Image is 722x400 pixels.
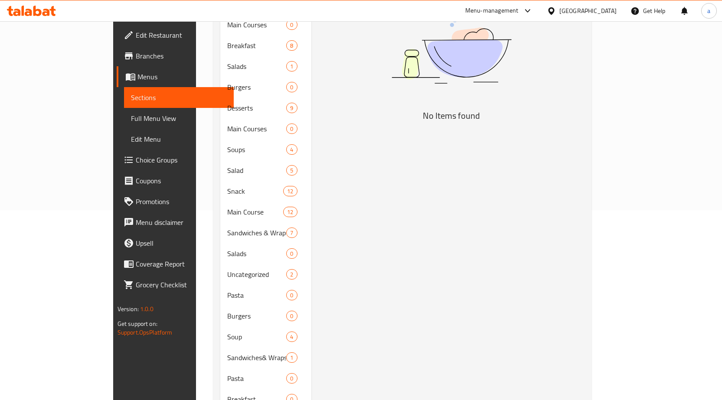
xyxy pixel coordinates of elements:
[286,373,297,384] div: items
[136,30,227,40] span: Edit Restaurant
[227,144,287,155] span: Soups
[136,259,227,269] span: Coverage Report
[117,274,234,295] a: Grocery Checklist
[559,6,617,16] div: [GEOGRAPHIC_DATA]
[284,208,297,216] span: 12
[343,109,560,123] h5: No Items found
[283,207,297,217] div: items
[227,186,284,196] span: Snack
[227,290,287,300] div: Pasta
[118,303,139,315] span: Version:
[124,129,234,150] a: Edit Menu
[124,108,234,129] a: Full Menu View
[227,373,287,384] div: Pasta
[287,42,297,50] span: 8
[707,6,710,16] span: a
[287,166,297,175] span: 5
[287,125,297,133] span: 0
[131,92,227,103] span: Sections
[136,176,227,186] span: Coupons
[220,139,311,160] div: Soups4
[465,6,519,16] div: Menu-management
[286,20,297,30] div: items
[136,196,227,207] span: Promotions
[286,124,297,134] div: items
[227,61,287,72] span: Salads
[220,35,311,56] div: Breakfast8
[287,146,297,154] span: 4
[220,222,311,243] div: Sandwiches & Wraps7
[136,238,227,248] span: Upsell
[227,207,284,217] div: Main Course
[286,103,297,113] div: items
[220,56,311,77] div: Salads1
[220,14,311,35] div: Main Courses0
[283,186,297,196] div: items
[227,228,287,238] div: Sandwiches & Wraps
[287,312,297,320] span: 0
[227,40,287,51] span: Breakfast
[287,104,297,112] span: 9
[287,21,297,29] span: 0
[220,285,311,306] div: Pasta0
[287,291,297,299] span: 0
[136,217,227,228] span: Menu disclaimer
[287,229,297,237] span: 7
[220,118,311,139] div: Main Courses0
[117,25,234,46] a: Edit Restaurant
[227,332,287,342] span: Soup
[227,103,287,113] span: Desserts
[117,66,234,87] a: Menus
[286,82,297,92] div: items
[286,311,297,321] div: items
[286,165,297,176] div: items
[136,280,227,290] span: Grocery Checklist
[227,165,287,176] span: Salad
[220,243,311,264] div: Salads0
[140,303,154,315] span: 1.0.0
[220,347,311,368] div: Sandwiches& Wraps1
[117,191,234,212] a: Promotions
[227,269,287,280] span: Uncategorized
[287,62,297,71] span: 1
[287,333,297,341] span: 4
[137,72,227,82] span: Menus
[220,306,311,326] div: Burgers0
[117,170,234,191] a: Coupons
[286,332,297,342] div: items
[227,248,287,259] span: Salads
[227,82,287,92] span: Burgers
[136,51,227,61] span: Branches
[124,87,234,108] a: Sections
[227,124,287,134] div: Main Courses
[118,318,157,329] span: Get support on:
[227,352,287,363] span: Sandwiches& Wraps
[284,187,297,195] span: 12
[286,144,297,155] div: items
[220,264,311,285] div: Uncategorized2
[287,250,297,258] span: 0
[220,98,311,118] div: Desserts9
[131,134,227,144] span: Edit Menu
[286,269,297,280] div: items
[286,61,297,72] div: items
[287,83,297,91] span: 0
[220,160,311,181] div: Salad5
[220,368,311,389] div: Pasta0
[117,212,234,233] a: Menu disclaimer
[220,77,311,98] div: Burgers0
[136,155,227,165] span: Choice Groups
[286,352,297,363] div: items
[227,20,287,30] span: Main Courses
